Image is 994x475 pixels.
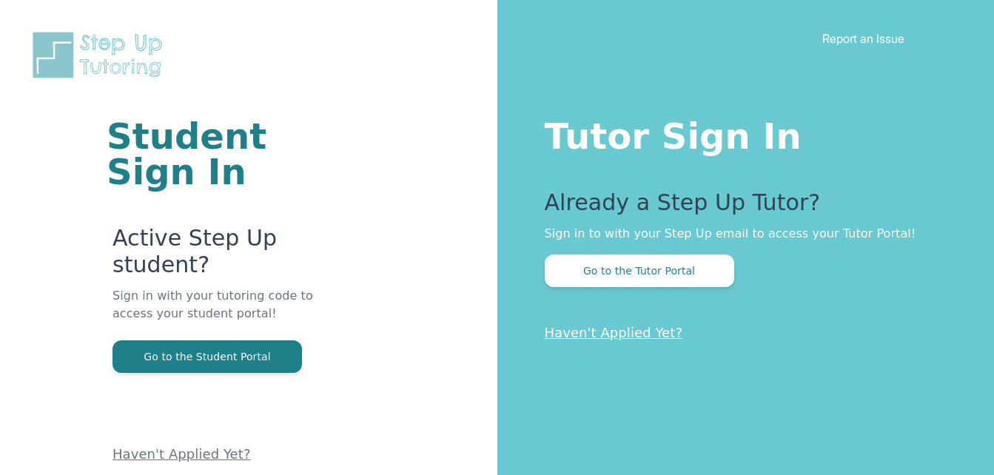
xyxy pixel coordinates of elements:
[113,225,320,287] p: Active Step Up student?
[545,263,734,277] a: Go to the Tutor Portal
[545,325,683,340] a: Haven't Applied Yet?
[545,112,936,154] h1: Tutor Sign In
[113,340,302,373] button: Go to the Student Portal
[822,31,904,46] a: Report an Issue
[30,30,172,81] img: Step Up Tutoring horizontal logo
[545,225,936,243] p: Sign in to with your Step Up email to access your Tutor Portal!
[113,287,320,340] p: Sign in with your tutoring code to access your student portal!
[113,349,302,363] a: Go to the Student Portal
[113,446,251,462] a: Haven't Applied Yet?
[107,118,320,189] h1: Student Sign In
[545,255,734,287] button: Go to the Tutor Portal
[545,189,936,225] p: Already a Step Up Tutor?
